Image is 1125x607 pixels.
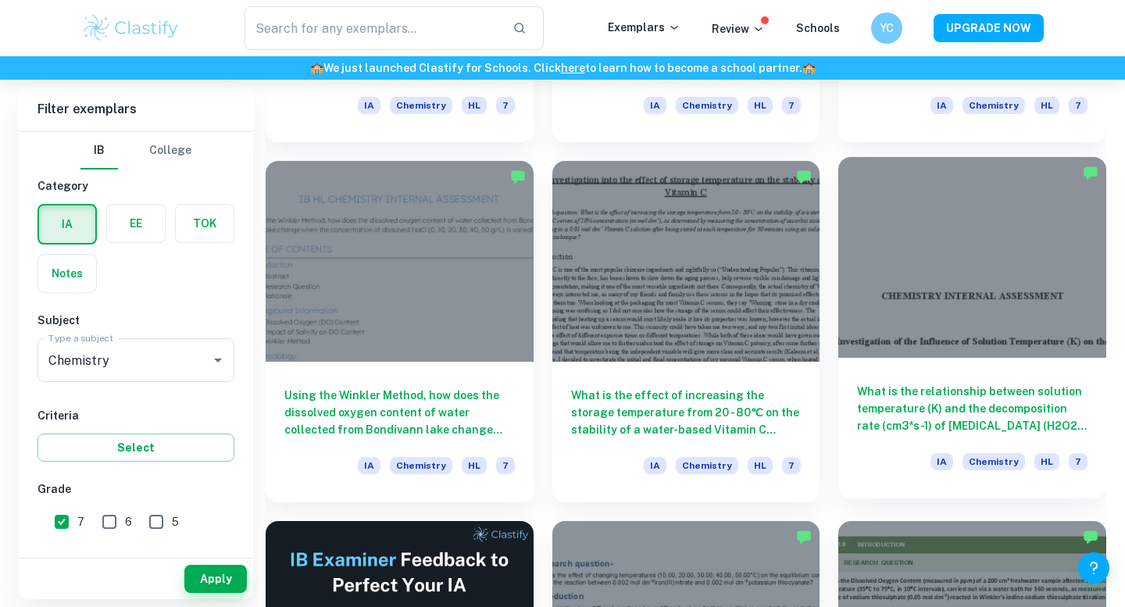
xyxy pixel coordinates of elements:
[1069,453,1087,470] span: 7
[748,97,773,114] span: HL
[1069,97,1087,114] span: 7
[37,407,234,424] h6: Criteria
[748,457,773,474] span: HL
[796,529,812,545] img: Marked
[608,19,680,36] p: Exemplars
[19,87,253,131] h6: Filter exemplars
[125,513,132,530] span: 6
[871,12,902,44] button: YC
[149,132,191,170] button: College
[571,387,802,438] h6: What is the effect of increasing the storage temperature from 20 - 80℃ on the stability of a wate...
[644,97,666,114] span: IA
[358,457,380,474] span: IA
[462,457,487,474] span: HL
[358,97,380,114] span: IA
[712,20,765,37] p: Review
[126,550,133,567] span: 3
[1034,453,1059,470] span: HL
[37,312,234,329] h6: Subject
[676,457,738,474] span: Chemistry
[37,434,234,462] button: Select
[857,383,1087,434] h6: What is the relationship between solution temperature (K) and the decomposition rate (cm3*s-1) of...
[838,161,1106,502] a: What is the relationship between solution temperature (K) and the decomposition rate (cm3*s-1) of...
[80,132,118,170] button: IB
[930,453,953,470] span: IA
[496,457,515,474] span: 7
[80,132,191,170] div: Filter type choice
[310,62,323,74] span: 🏫
[462,97,487,114] span: HL
[77,513,84,530] span: 7
[878,20,896,37] h6: YC
[676,97,738,114] span: Chemistry
[510,169,526,184] img: Marked
[1083,529,1098,545] img: Marked
[107,205,165,242] button: EE
[3,59,1122,77] h6: We just launched Clastify for Schools. Click to learn how to become a school partner.
[39,205,95,243] button: IA
[266,161,534,502] a: Using the Winkler Method, how does the dissolved oxygen content of water collected from Bondivann...
[176,205,234,242] button: TOK
[172,513,179,530] span: 5
[1083,165,1098,180] img: Marked
[38,255,96,292] button: Notes
[644,457,666,474] span: IA
[81,12,180,44] img: Clastify logo
[173,550,179,567] span: 2
[796,22,840,34] a: Schools
[782,457,801,474] span: 7
[245,6,500,50] input: Search for any exemplars...
[207,349,229,371] button: Open
[37,480,234,498] h6: Grade
[552,161,820,502] a: What is the effect of increasing the storage temperature from 20 - 80℃ on the stability of a wate...
[220,550,224,567] span: 1
[77,550,85,567] span: 4
[934,14,1044,42] button: UPGRADE NOW
[930,97,953,114] span: IA
[37,177,234,195] h6: Category
[561,62,585,74] a: here
[1034,97,1059,114] span: HL
[962,97,1025,114] span: Chemistry
[48,331,113,345] label: Type a subject
[496,97,515,114] span: 7
[782,97,801,114] span: 7
[796,169,812,184] img: Marked
[962,453,1025,470] span: Chemistry
[1078,552,1109,584] button: Help and Feedback
[390,457,452,474] span: Chemistry
[184,565,247,593] button: Apply
[802,62,816,74] span: 🏫
[284,387,515,438] h6: Using the Winkler Method, how does the dissolved oxygen content of water collected from Bondivann...
[390,97,452,114] span: Chemistry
